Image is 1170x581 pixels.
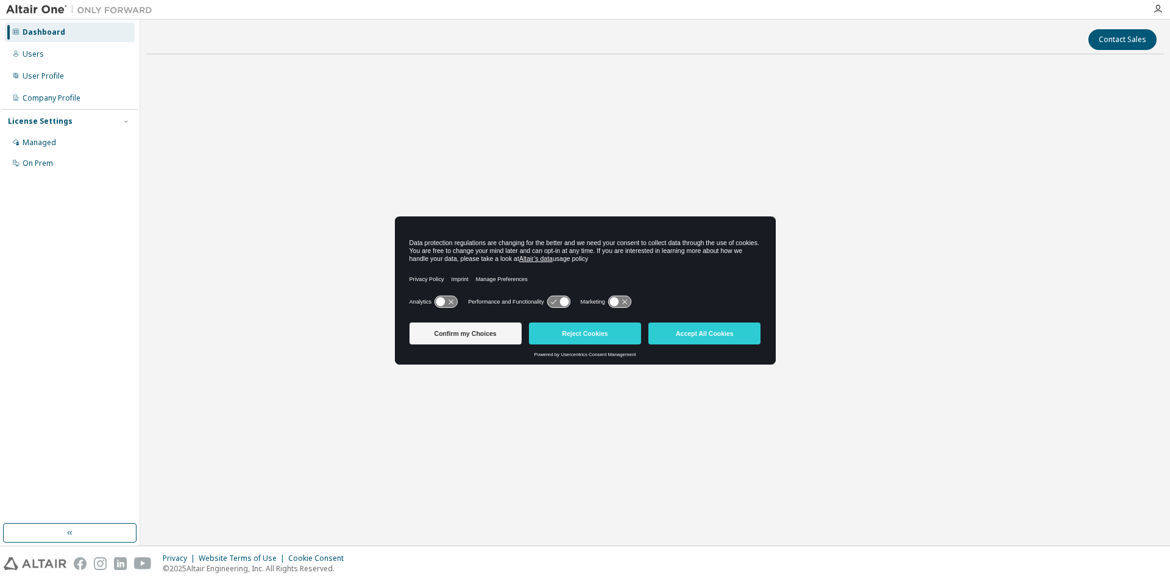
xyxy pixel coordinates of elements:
img: linkedin.svg [114,557,127,570]
div: Cookie Consent [288,554,351,563]
img: altair_logo.svg [4,557,66,570]
img: facebook.svg [74,557,87,570]
div: Privacy [163,554,199,563]
div: License Settings [8,116,73,126]
div: Company Profile [23,93,80,103]
button: Contact Sales [1088,29,1157,50]
div: Managed [23,138,56,148]
img: youtube.svg [134,557,152,570]
div: User Profile [23,71,64,81]
p: © 2025 Altair Engineering, Inc. All Rights Reserved. [163,563,351,574]
div: Website Terms of Use [199,554,288,563]
img: instagram.svg [94,557,107,570]
img: Altair One [6,4,158,16]
div: Users [23,49,44,59]
div: Dashboard [23,27,65,37]
div: On Prem [23,159,53,168]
